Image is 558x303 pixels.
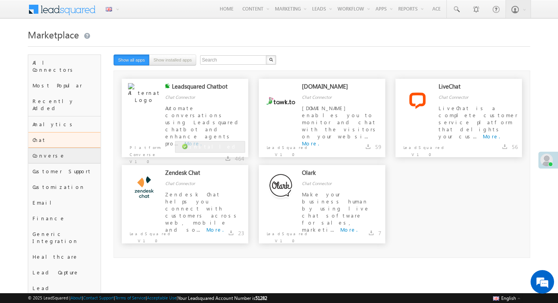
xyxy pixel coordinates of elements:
[255,295,267,301] span: 51282
[28,195,100,210] div: Email
[41,41,132,51] div: Chat with us now
[165,191,239,233] span: Zendesk Chat helps you connect with customers across web, mobile and so...
[378,229,381,237] span: 7
[28,280,100,303] div: Lead Distribution
[302,83,368,94] div: [DOMAIN_NAME]
[229,230,233,235] img: downloads
[226,156,230,161] img: downloads
[165,83,170,88] img: checking status
[83,295,114,300] a: Contact Support
[501,295,516,301] span: English
[122,140,173,165] p: Platform-Converse V1.0
[265,171,297,203] img: Alternate Logo
[395,140,446,158] p: LeadSquared V1.0
[369,230,374,235] img: downloads
[502,144,507,149] img: downloads
[28,294,267,302] span: © 2025 LeadSquared | | | | |
[70,295,82,300] a: About
[512,143,518,151] span: 56
[165,169,231,180] div: Zendesk Chat
[259,140,310,158] p: LeadSquared V1.0
[375,143,381,151] span: 59
[491,293,522,303] button: English
[107,241,142,252] em: Start Chat
[28,132,100,148] div: Chat
[172,83,238,94] div: Leadsquared Chatbot
[28,249,100,265] div: Healthcare
[28,265,100,280] div: Lead Capture
[128,83,160,118] img: Alternate Logo
[401,85,433,117] img: Alternate Logo
[238,229,244,237] span: 23
[28,148,100,163] div: Converse
[366,144,370,149] img: downloads
[28,28,79,41] span: Marketplace
[13,41,33,51] img: d_60004797649_company_0_60004797649
[259,226,310,244] p: LeadSquared V1.0
[178,295,267,301] span: Your Leadsquared Account Number is
[28,226,100,249] div: Generic Integration
[302,191,370,233] span: Make your business human by using live chat software for sales, marketi...
[28,78,100,93] div: Most Popular
[28,116,100,132] div: Analytics
[149,54,196,65] button: Show installed apps
[28,55,100,78] div: All Connectors
[28,210,100,226] div: Finance
[28,179,100,195] div: Customization
[147,295,177,300] a: Acceptable Use
[235,155,244,162] span: 464
[269,58,273,62] img: Search
[28,93,100,116] div: Recently Added
[265,85,297,117] img: Alternate Logo
[114,54,149,65] button: Show all apps
[128,171,160,203] img: Alternate Logo
[439,83,504,94] div: LiveChat
[10,73,143,235] textarea: Type your message and hit 'Enter'
[128,4,147,23] div: Minimize live chat window
[165,105,241,147] span: Automate conversations using Leadsquared chatbot and enhance agents pro...
[439,105,518,140] span: LiveChat is a complete customer service platform that delights your cus...
[483,133,500,140] a: More.
[28,163,100,179] div: Customer Support
[122,226,173,244] p: LeadSquared V1.0
[302,169,368,180] div: Olark
[115,295,146,300] a: Terms of Service
[190,143,238,150] span: Installed
[302,105,378,140] span: [DOMAIN_NAME] enables you to monitor and chat with the visitors on your websi...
